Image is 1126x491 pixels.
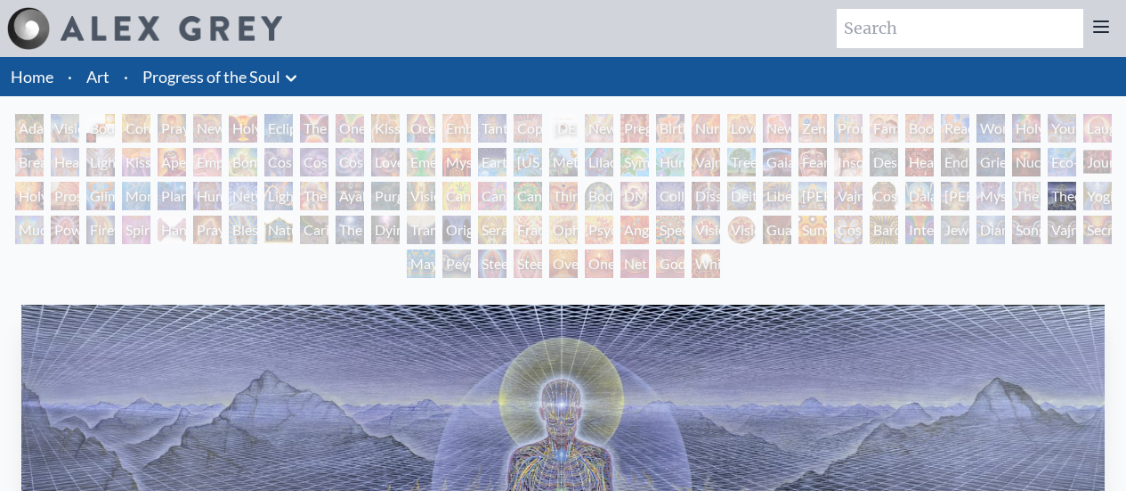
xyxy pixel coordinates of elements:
div: Laughing Man [1083,114,1112,143]
div: Oversoul [549,250,578,278]
div: [DEMOGRAPHIC_DATA] Embryo [549,114,578,143]
div: Transfiguration [407,216,435,244]
div: Firewalking [86,216,115,244]
div: Angel Skin [620,216,649,244]
div: Planetary Prayers [158,182,186,210]
div: Journey of the Wounded Healer [1083,148,1112,176]
div: Holy Grail [229,114,257,143]
div: Despair [870,148,898,176]
div: DMT - The Spirit Molecule [620,182,649,210]
div: Interbeing [905,216,934,244]
div: Spirit Animates the Flesh [122,216,150,244]
div: Cannabacchus [514,182,542,210]
div: Kissing [371,114,400,143]
div: Nuclear Crucifixion [1012,148,1041,176]
div: Cannabis Sutra [478,182,506,210]
li: · [117,57,135,96]
div: Lilacs [585,148,613,176]
div: Copulating [514,114,542,143]
div: [PERSON_NAME] [798,182,827,210]
div: Net of Being [620,250,649,278]
div: Metamorphosis [549,148,578,176]
div: Original Face [442,216,471,244]
div: Human Geometry [193,182,222,210]
div: Praying [158,114,186,143]
div: Body, Mind, Spirit [86,114,115,143]
div: Yogi & the Möbius Sphere [1083,182,1112,210]
div: Fear [798,148,827,176]
div: Cosmic Lovers [336,148,364,176]
a: Progress of the Soul [142,64,280,89]
div: Song of Vajra Being [1012,216,1041,244]
div: Mayan Being [407,250,435,278]
div: Prostration [51,182,79,210]
div: [US_STATE] Song [514,148,542,176]
div: Godself [656,250,685,278]
div: Nature of Mind [264,216,293,244]
div: New Family [763,114,791,143]
div: Dissectional Art for Tool's Lateralus CD [692,182,720,210]
div: Vajra Horse [692,148,720,176]
div: Secret Writing Being [1083,216,1112,244]
div: White Light [692,250,720,278]
div: Third Eye Tears of Joy [549,182,578,210]
div: Wonder [976,114,1005,143]
div: Endarkenment [941,148,969,176]
input: Search [837,9,1083,48]
a: Home [11,67,53,86]
div: Steeplehead 1 [478,250,506,278]
div: Vajra Guru [834,182,863,210]
div: Eclipse [264,114,293,143]
div: Cosmic Elf [834,216,863,244]
div: Tree & Person [727,148,756,176]
div: Dalai Lama [905,182,934,210]
div: Insomnia [834,148,863,176]
div: Ayahuasca Visitation [336,182,364,210]
div: Vajra Being [1048,216,1076,244]
div: Bond [229,148,257,176]
div: One [585,250,613,278]
div: Aperture [158,148,186,176]
div: Family [870,114,898,143]
div: Ophanic Eyelash [549,216,578,244]
div: Power to the Peaceful [51,216,79,244]
div: [PERSON_NAME] [941,182,969,210]
div: Cannabis Mudra [442,182,471,210]
div: Healing [51,148,79,176]
div: Jewel Being [941,216,969,244]
div: Visionary Origin of Language [51,114,79,143]
div: Zena Lotus [798,114,827,143]
div: Grieving [976,148,1005,176]
div: Blessing Hand [229,216,257,244]
div: Lightworker [264,182,293,210]
div: Holy Family [1012,114,1041,143]
div: Mystic Eye [976,182,1005,210]
div: The Seer [1012,182,1041,210]
div: The Shulgins and their Alchemical Angels [300,182,328,210]
div: Collective Vision [656,182,685,210]
div: One Taste [336,114,364,143]
div: Pregnancy [620,114,649,143]
div: Diamond Being [976,216,1005,244]
div: Glimpsing the Empyrean [86,182,115,210]
div: Body/Mind as a Vibratory Field of Energy [585,182,613,210]
div: Dying [371,216,400,244]
div: Spectral Lotus [656,216,685,244]
div: Praying Hands [193,216,222,244]
div: Networks [229,182,257,210]
div: Embracing [442,114,471,143]
div: Cosmic Artist [300,148,328,176]
div: Love Circuit [727,114,756,143]
div: Earth Energies [478,148,506,176]
div: Psychomicrograph of a Fractal Paisley Cherub Feather Tip [585,216,613,244]
div: Fractal Eyes [514,216,542,244]
li: · [61,57,79,96]
div: Mysteriosa 2 [442,148,471,176]
div: Gaia [763,148,791,176]
div: New Man New Woman [193,114,222,143]
div: Sunyata [798,216,827,244]
div: Young & Old [1048,114,1076,143]
div: Newborn [585,114,613,143]
div: Cosmic Creativity [264,148,293,176]
div: Steeplehead 2 [514,250,542,278]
